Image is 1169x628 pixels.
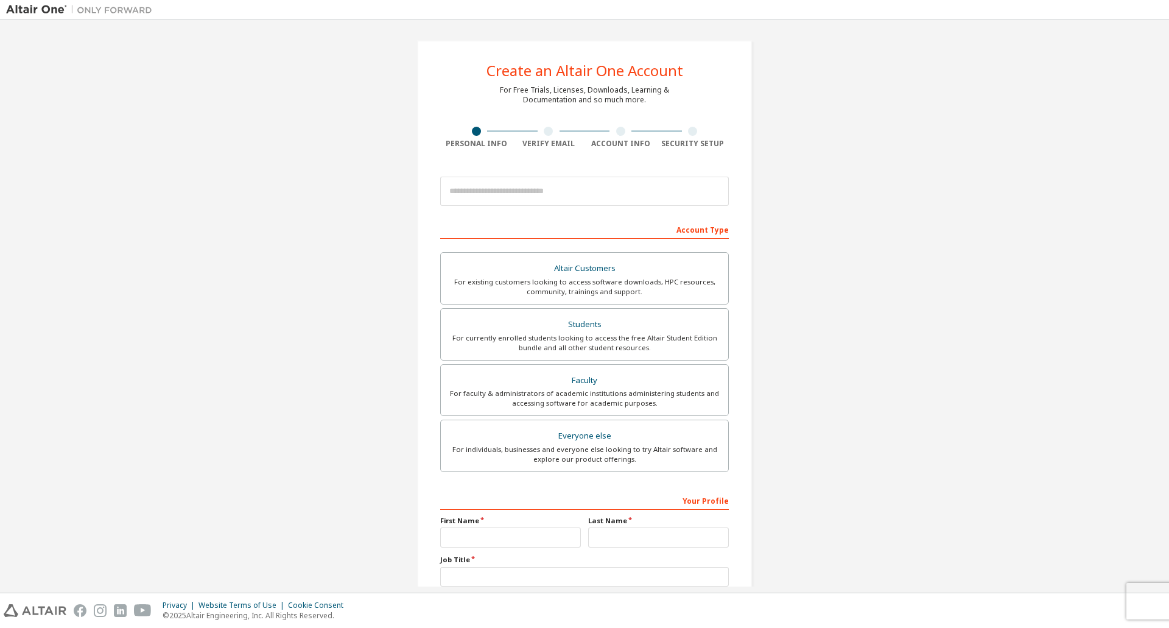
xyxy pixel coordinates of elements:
div: Security Setup [657,139,729,149]
img: youtube.svg [134,604,152,617]
div: Create an Altair One Account [486,63,683,78]
div: Personal Info [440,139,513,149]
div: Altair Customers [448,260,721,277]
img: Altair One [6,4,158,16]
div: For individuals, businesses and everyone else looking to try Altair software and explore our prod... [448,445,721,464]
div: Account Type [440,219,729,239]
div: Your Profile [440,490,729,510]
div: Privacy [163,601,198,610]
div: Faculty [448,372,721,389]
label: Job Title [440,555,729,565]
img: instagram.svg [94,604,107,617]
div: Students [448,316,721,333]
img: altair_logo.svg [4,604,66,617]
img: linkedin.svg [114,604,127,617]
div: Verify Email [513,139,585,149]
div: Everyone else [448,428,721,445]
div: For currently enrolled students looking to access the free Altair Student Edition bundle and all ... [448,333,721,353]
img: facebook.svg [74,604,86,617]
div: Website Terms of Use [198,601,288,610]
p: © 2025 Altair Engineering, Inc. All Rights Reserved. [163,610,351,621]
div: Account Info [584,139,657,149]
label: First Name [440,516,581,526]
div: For Free Trials, Licenses, Downloads, Learning & Documentation and so much more. [500,85,669,105]
div: Cookie Consent [288,601,351,610]
div: For faculty & administrators of academic institutions administering students and accessing softwa... [448,389,721,408]
div: For existing customers looking to access software downloads, HPC resources, community, trainings ... [448,277,721,297]
label: Last Name [588,516,729,526]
